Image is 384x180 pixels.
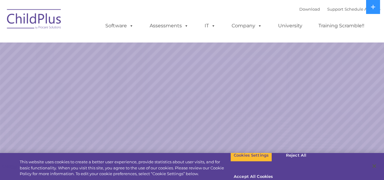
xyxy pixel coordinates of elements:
a: Learn More [261,114,326,131]
div: This website uses cookies to create a better user experience, provide statistics about user visit... [20,159,230,177]
a: Software [99,20,140,32]
a: Support [327,7,343,12]
img: ChildPlus by Procare Solutions [4,5,65,35]
button: Reject All [277,149,315,162]
button: Close [368,159,381,173]
a: IT [199,20,222,32]
button: Cookies Settings [230,149,272,162]
a: Company [226,20,268,32]
a: Assessments [144,20,195,32]
a: Training Scramble!! [312,20,370,32]
font: | [299,7,380,12]
a: Schedule A Demo [345,7,380,12]
a: University [272,20,308,32]
a: Download [299,7,320,12]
